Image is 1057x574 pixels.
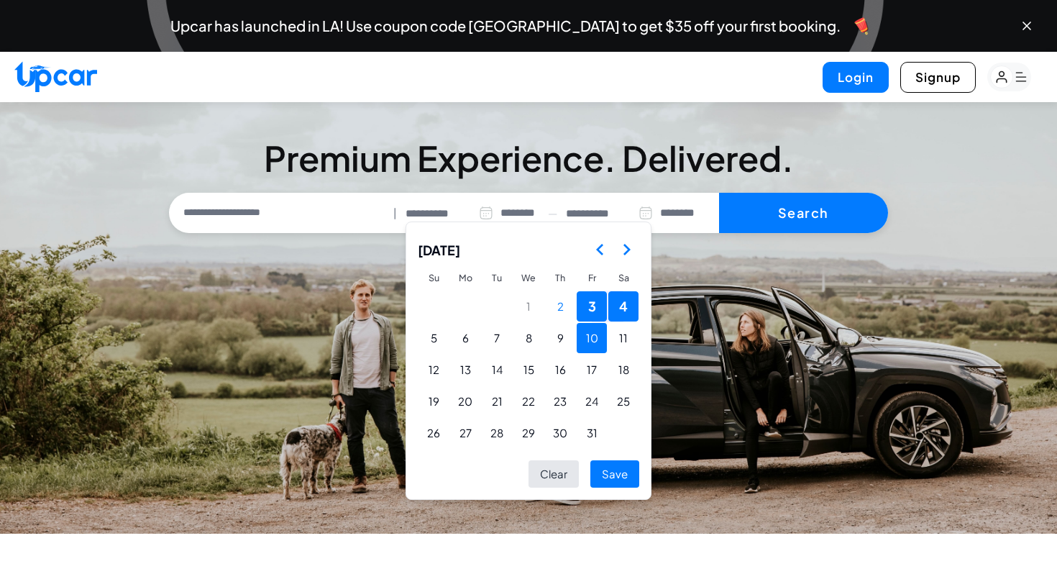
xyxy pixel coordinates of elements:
button: Thursday, October 23rd, 2025 [545,386,575,416]
button: Sunday, October 12th, 2025 [418,355,449,385]
button: Wednesday, October 22nd, 2025 [513,386,544,416]
button: Friday, October 17th, 2025 [577,355,607,385]
button: Thursday, October 16th, 2025 [545,355,575,385]
button: Tuesday, October 7th, 2025 [482,323,512,353]
button: Thursday, October 30th, 2025 [545,418,575,448]
button: Today, Thursday, October 2nd, 2025 [545,291,575,322]
img: Upcar Logo [14,61,97,92]
button: Tuesday, October 14th, 2025 [482,355,512,385]
th: Sunday [418,265,449,291]
button: Wednesday, October 15th, 2025 [513,355,544,385]
button: Tuesday, October 28th, 2025 [482,418,512,448]
button: Tuesday, October 21st, 2025 [482,386,512,416]
button: Friday, October 10th, 2025 [577,323,607,353]
button: Monday, October 13th, 2025 [450,355,480,385]
th: Monday [449,265,481,291]
th: Friday [576,265,608,291]
button: Login [823,62,889,93]
button: Saturday, October 11th, 2025 [608,323,639,353]
button: Signup [900,62,976,93]
span: [DATE] [418,234,460,265]
table: October 2025 [418,265,639,449]
th: Wednesday [513,265,544,291]
span: | [393,205,397,222]
button: Monday, October 27th, 2025 [450,418,480,448]
button: Sunday, October 19th, 2025 [418,386,449,416]
button: Clear [528,460,579,488]
button: Monday, October 20th, 2025 [450,386,480,416]
button: Thursday, October 9th, 2025 [545,323,575,353]
button: Wednesday, October 8th, 2025 [513,323,544,353]
h3: Premium Experience. Delivered. [169,141,888,176]
th: Saturday [608,265,639,291]
button: Search [719,193,888,233]
button: Wednesday, October 29th, 2025 [513,418,544,448]
button: Save [590,460,639,488]
span: — [548,205,557,222]
button: Go to the Previous Month [587,237,613,263]
button: Wednesday, October 1st, 2025 [513,291,544,322]
button: Saturday, October 18th, 2025 [608,355,639,385]
button: Go to the Next Month [613,237,639,263]
button: Close banner [1020,19,1034,33]
button: Monday, October 6th, 2025 [450,323,480,353]
th: Thursday [544,265,576,291]
button: Friday, October 3rd, 2025, selected [577,291,607,322]
button: Sunday, October 26th, 2025 [418,418,449,448]
button: Friday, October 24th, 2025 [577,386,607,416]
span: Upcar has launched in LA! Use coupon code [GEOGRAPHIC_DATA] to get $35 off your first booking. [170,19,841,33]
button: Saturday, October 4th, 2025, selected [608,291,639,322]
button: Sunday, October 5th, 2025 [418,323,449,353]
button: Friday, October 31st, 2025 [577,418,607,448]
th: Tuesday [481,265,513,291]
button: Saturday, October 25th, 2025 [608,386,639,416]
